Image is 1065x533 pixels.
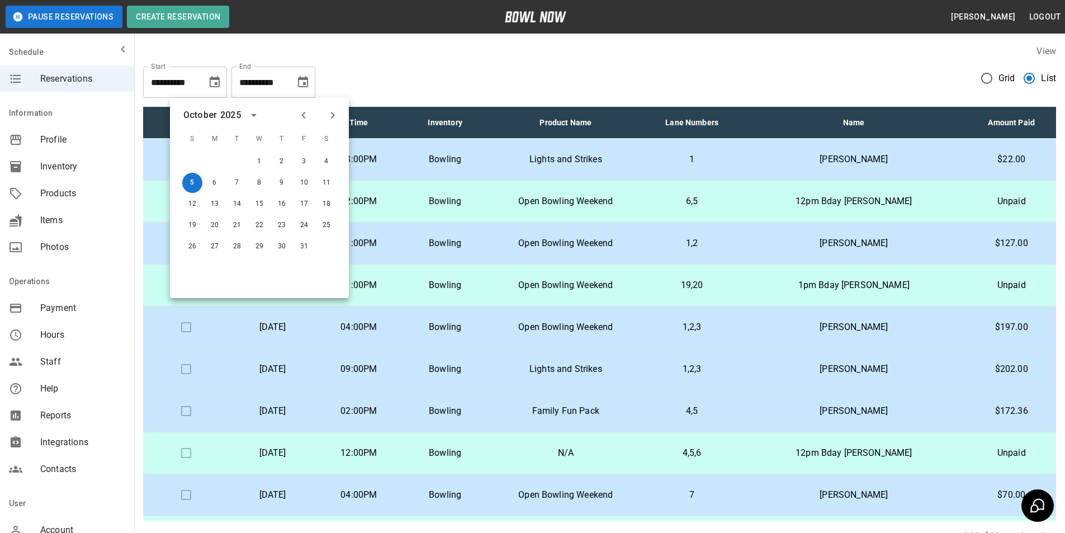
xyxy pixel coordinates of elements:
p: $70.00 [976,488,1047,502]
th: Product Name [488,107,643,139]
span: Reports [40,409,125,422]
button: Oct 8, 2025 [249,173,269,193]
button: Oct 7, 2025 [227,173,247,193]
button: Oct 29, 2025 [249,237,269,257]
span: Photos [40,240,125,254]
span: Help [40,382,125,395]
button: Oct 18, 2025 [316,194,337,214]
span: Hours [40,328,125,342]
p: [PERSON_NAME] [750,237,958,250]
p: Open Bowling Weekend [497,488,634,502]
div: 2025 [220,109,241,122]
th: Lane Numbers [643,107,741,139]
button: Oct 3, 2025 [294,152,314,172]
p: [PERSON_NAME] [750,488,958,502]
span: Integrations [40,436,125,449]
p: [PERSON_NAME] [750,404,958,418]
span: Staff [40,355,125,369]
button: Oct 9, 2025 [272,173,292,193]
button: Pause Reservations [6,6,122,28]
button: Oct 4, 2025 [316,152,337,172]
button: Oct 2, 2025 [272,152,292,172]
p: Bowling [411,362,479,376]
p: Unpaid [976,446,1047,460]
p: Open Bowling Weekend [497,279,634,292]
p: 12:00PM [325,195,393,208]
span: S [316,128,337,150]
span: List [1041,72,1056,85]
button: Oct 1, 2025 [249,152,269,172]
button: Oct 14, 2025 [227,194,247,214]
p: Bowling [411,446,479,460]
span: Grid [998,72,1015,85]
p: Lights and Strikes [497,362,634,376]
th: Amount Paid [967,107,1056,139]
span: Inventory [40,160,125,173]
p: 08:00PM [325,153,393,166]
span: Items [40,214,125,227]
span: T [227,128,247,150]
button: Next month [323,106,342,125]
button: Oct 20, 2025 [205,215,225,235]
p: 1,2,3 [652,362,732,376]
button: Oct 31, 2025 [294,237,314,257]
p: 02:00PM [325,404,393,418]
button: Choose date, selected date is Sep 5, 2025 [203,71,226,93]
span: Profile [40,133,125,147]
p: $172.36 [976,404,1047,418]
button: calendar view is open, switch to year view [244,106,263,125]
p: 04:00PM [325,488,393,502]
p: 1,2 [652,237,732,250]
p: $202.00 [976,362,1047,376]
button: Previous month [294,106,313,125]
p: Unpaid [976,195,1047,208]
span: Reservations [40,72,125,86]
button: Choose date, selected date is Oct 5, 2025 [292,71,314,93]
button: Oct 17, 2025 [294,194,314,214]
p: Bowling [411,195,479,208]
div: October [183,109,217,122]
button: Oct 10, 2025 [294,173,314,193]
p: [DATE] [238,446,306,460]
span: Products [40,187,125,200]
p: 12pm Bday [PERSON_NAME] [750,446,958,460]
label: View [1036,46,1056,56]
img: logo [505,11,566,22]
button: Create Reservation [127,6,229,28]
button: Oct 24, 2025 [294,215,314,235]
th: Time [316,107,402,139]
p: 6,5 [652,195,732,208]
p: Bowling [411,488,479,502]
button: Oct 12, 2025 [182,194,202,214]
button: Oct 30, 2025 [272,237,292,257]
p: 12pm Bday [PERSON_NAME] [750,195,958,208]
button: Oct 23, 2025 [272,215,292,235]
button: Oct 22, 2025 [249,215,269,235]
p: [DATE] [238,404,306,418]
p: N/A [497,446,634,460]
p: Open Bowling Weekend [497,237,634,250]
p: [PERSON_NAME] [750,320,958,334]
button: Oct 5, 2025 [182,173,202,193]
p: [DATE] [238,320,306,334]
p: [PERSON_NAME] [750,362,958,376]
button: Oct 21, 2025 [227,215,247,235]
th: Check In [143,107,229,139]
p: 19,20 [652,279,732,292]
span: F [294,128,314,150]
p: 4,5,6 [652,446,732,460]
p: 1 [652,153,732,166]
p: 1,2,3 [652,320,732,334]
p: $22.00 [976,153,1047,166]
p: 1pm Bday [PERSON_NAME] [750,279,958,292]
p: Unpaid [976,279,1047,292]
th: Name [741,107,967,139]
span: M [205,128,225,150]
p: 04:00PM [325,320,393,334]
button: Oct 26, 2025 [182,237,202,257]
span: Contacts [40,463,125,476]
span: T [272,128,292,150]
p: 01:00PM [325,237,393,250]
button: Oct 25, 2025 [316,215,337,235]
button: [PERSON_NAME] [946,7,1020,27]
